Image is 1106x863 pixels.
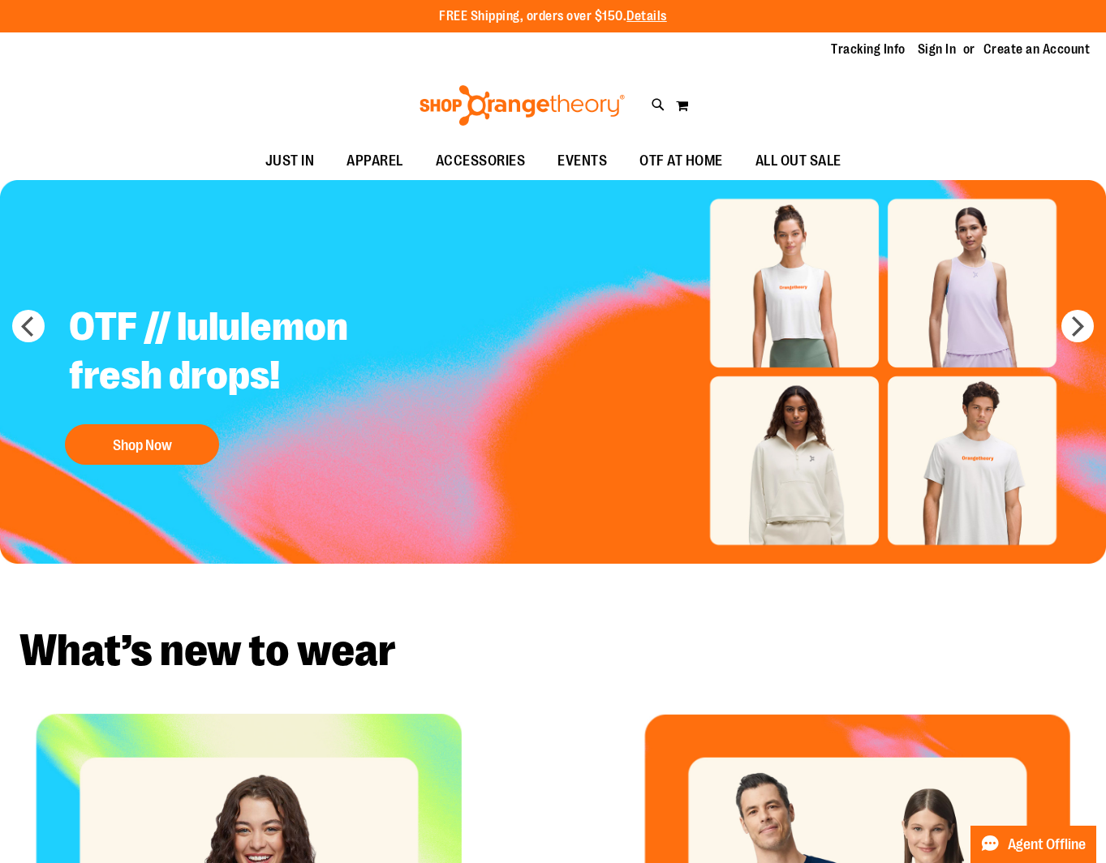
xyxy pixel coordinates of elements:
span: EVENTS [557,143,607,179]
span: Agent Offline [1008,837,1086,852]
span: ALL OUT SALE [755,143,841,179]
span: APPAREL [346,143,403,179]
a: OTF // lululemon fresh drops! Shop Now [57,290,460,473]
button: prev [12,310,45,342]
a: Create an Account [983,41,1091,58]
button: next [1061,310,1094,342]
span: ACCESSORIES [436,143,526,179]
span: JUST IN [265,143,315,179]
span: OTF AT HOME [639,143,723,179]
h2: What’s new to wear [19,629,1087,673]
button: Agent Offline [970,826,1096,863]
p: FREE Shipping, orders over $150. [439,7,667,26]
img: Shop Orangetheory [417,85,627,126]
a: Details [626,9,667,24]
a: Tracking Info [831,41,906,58]
h2: OTF // lululemon fresh drops! [57,290,460,416]
button: Shop Now [65,424,219,465]
a: Sign In [918,41,957,58]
